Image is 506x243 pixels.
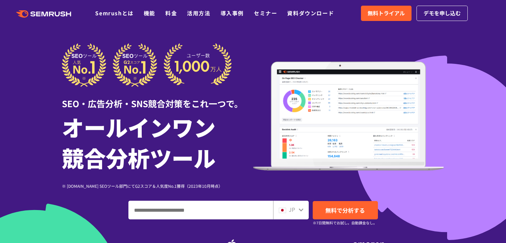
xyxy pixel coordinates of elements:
[254,9,277,17] a: セミナー
[368,9,405,18] span: 無料トライアル
[325,206,365,214] span: 無料で分析する
[187,9,210,17] a: 活用方法
[289,205,295,213] span: JP
[361,6,412,21] a: 無料トライアル
[221,9,244,17] a: 導入事例
[62,183,253,189] div: ※ [DOMAIN_NAME] SEOツール部門にてG2スコア＆人気度No.1獲得（2023年10月時点）
[423,9,461,18] span: デモを申し込む
[62,112,253,173] h1: オールインワン 競合分析ツール
[313,220,377,226] small: ※7日間無料でお試し。自動課金なし。
[129,201,273,219] input: ドメイン、キーワードまたはURLを入力してください
[144,9,155,17] a: 機能
[287,9,334,17] a: 資料ダウンロード
[62,87,253,110] div: SEO・広告分析・SNS競合対策をこれ一つで。
[95,9,133,17] a: Semrushとは
[313,201,378,219] a: 無料で分析する
[165,9,177,17] a: 料金
[417,6,468,21] a: デモを申し込む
